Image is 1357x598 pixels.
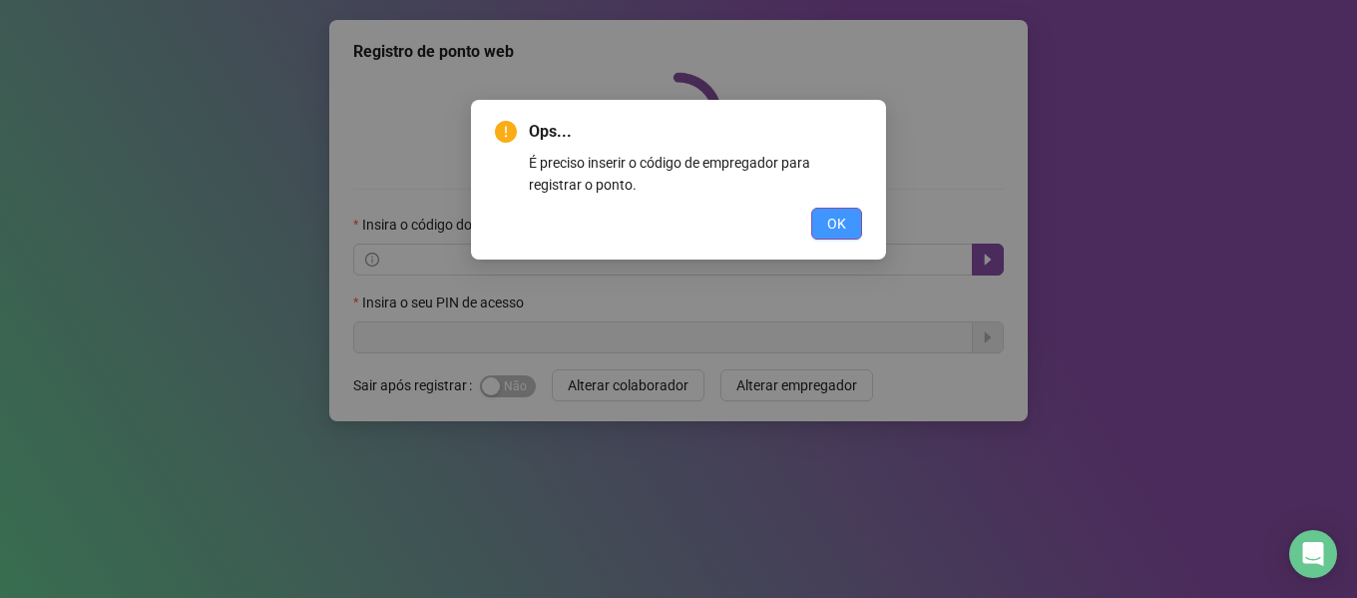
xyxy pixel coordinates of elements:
[529,120,862,144] span: Ops...
[495,121,517,143] span: exclamation-circle
[827,213,846,235] span: OK
[529,152,862,196] div: É preciso inserir o código de empregador para registrar o ponto.
[811,208,862,240] button: OK
[1289,530,1337,578] div: Open Intercom Messenger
